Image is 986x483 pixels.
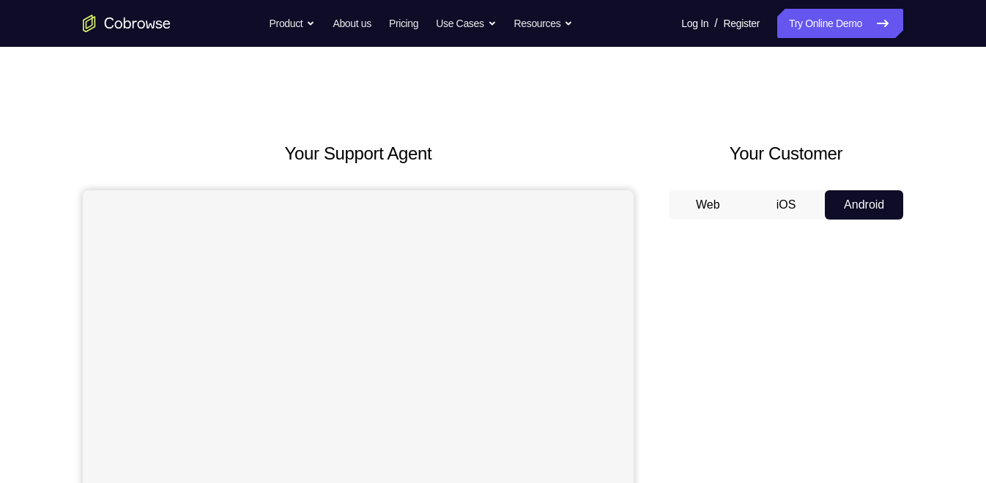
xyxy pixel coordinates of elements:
h2: Your Customer [669,141,903,167]
h2: Your Support Agent [83,141,634,167]
button: Use Cases [436,9,496,38]
button: Product [270,9,316,38]
a: Try Online Demo [777,9,903,38]
span: / [714,15,717,32]
a: Register [724,9,760,38]
a: About us [333,9,371,38]
button: iOS [747,190,826,220]
button: Resources [514,9,574,38]
a: Go to the home page [83,15,171,32]
a: Pricing [389,9,418,38]
a: Log In [681,9,708,38]
button: Android [825,190,903,220]
button: Web [669,190,747,220]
